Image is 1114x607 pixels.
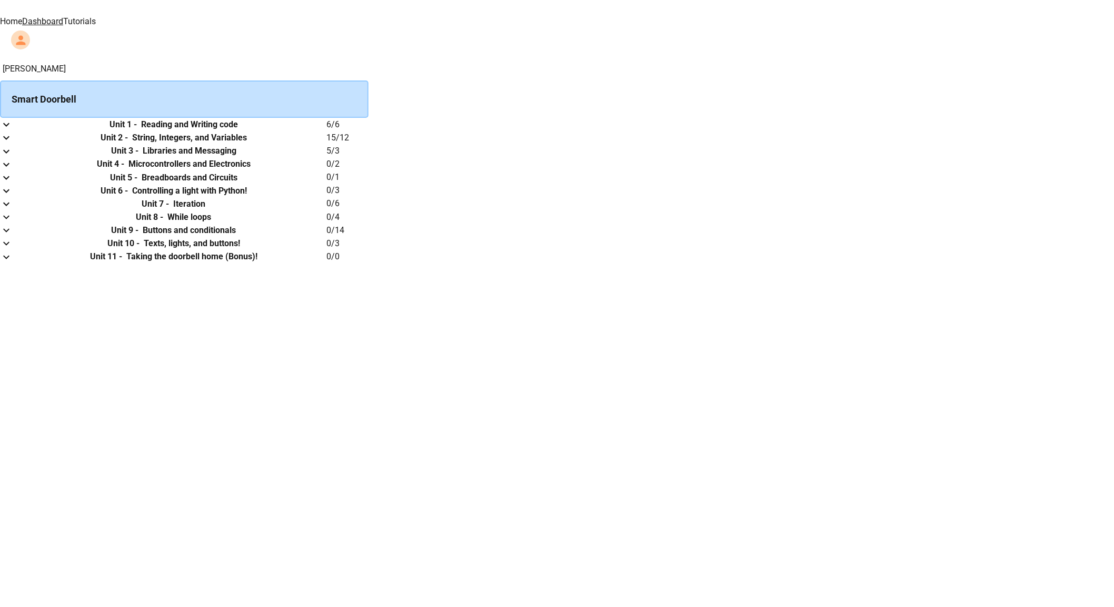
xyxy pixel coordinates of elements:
[111,145,138,157] h6: Unit 3 -
[110,118,137,131] h6: Unit 1 -
[107,237,140,250] h6: Unit 10 -
[143,145,236,157] h6: Libraries and Messaging
[97,158,124,170] h6: Unit 4 -
[174,198,206,210] h6: Iteration
[143,224,236,237] h6: Buttons and conditionals
[326,145,369,157] h6: 5 / 3
[63,16,96,26] a: Tutorials
[326,158,369,170] h6: 0 / 2
[326,197,369,210] h6: 0 / 6
[142,171,237,184] h6: Breadboards and Circuits
[132,131,247,144] h6: String, Integers, and Variables
[126,250,257,263] h6: Taking the doorbell home (Bonus)!
[326,118,369,131] h6: 6 / 6
[90,250,122,263] h6: Unit 11 -
[22,16,63,26] a: Dashboard
[144,237,240,250] h6: Texts, lights, and buttons!
[168,211,212,224] h6: While loops
[141,118,238,131] h6: Reading and Writing code
[326,237,369,250] h6: 0 / 3
[128,158,251,170] h6: Microcontrollers and Electronics
[326,211,369,224] h6: 0 / 4
[3,63,369,75] h6: [PERSON_NAME]
[112,224,139,237] h6: Unit 9 -
[326,171,369,184] h6: 0 / 1
[136,211,164,224] h6: Unit 8 -
[326,131,369,144] h6: 15 / 12
[132,185,247,197] h6: Controlling a light with Python!
[101,185,128,197] h6: Unit 6 -
[326,184,369,197] h6: 0 / 3
[326,224,369,237] h6: 0 / 14
[101,131,128,144] h6: Unit 2 -
[142,198,170,210] h6: Unit 7 -
[326,250,369,263] h6: 0 / 0
[110,171,137,184] h6: Unit 5 -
